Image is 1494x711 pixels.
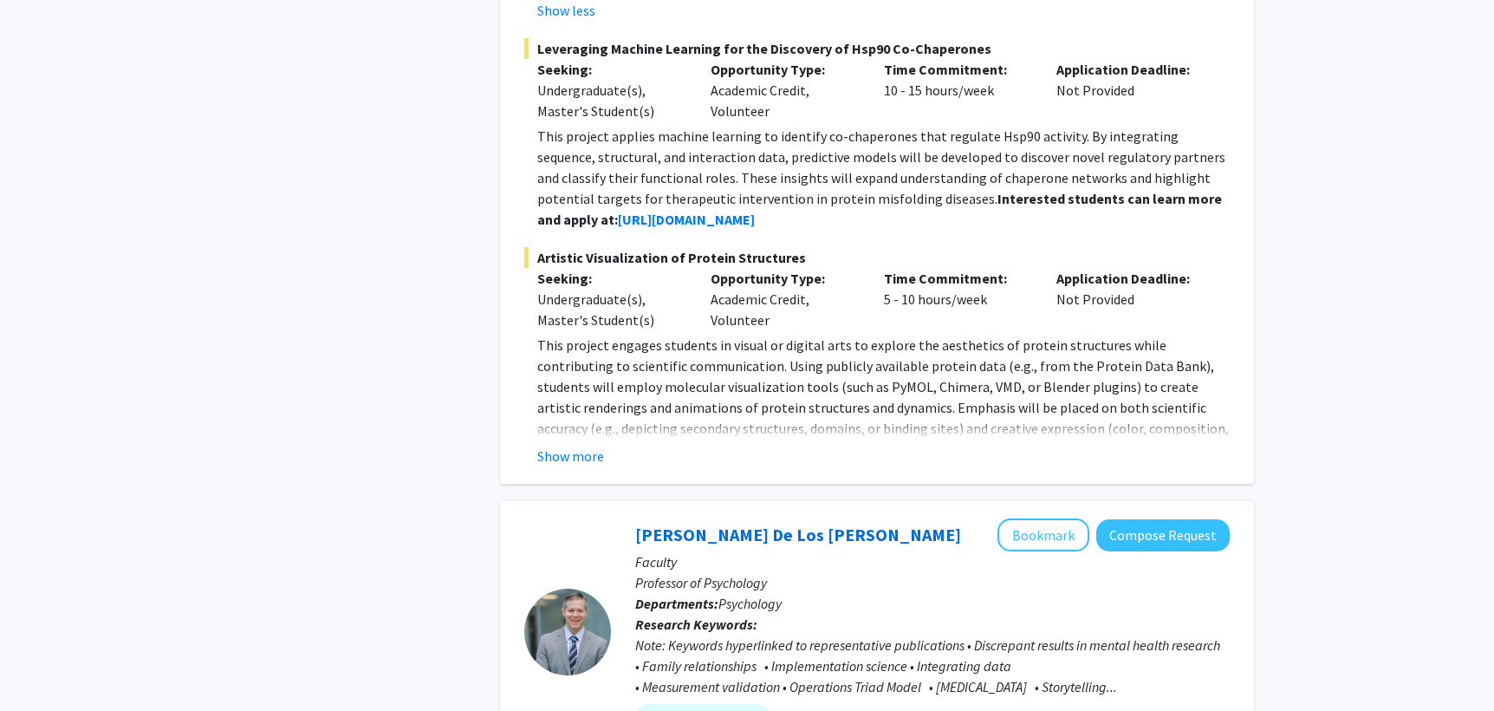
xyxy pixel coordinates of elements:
p: Application Deadline: [1056,59,1204,80]
button: Add Andres De Los Reyes to Bookmarks [997,519,1089,551]
p: Seeking: [537,268,685,289]
p: This project applies machine learning to identify co-chaperones that regulate Hsp90 activity. By ... [537,126,1230,230]
b: Departments: [635,595,718,612]
div: Academic Credit, Volunteer [698,59,871,121]
p: Time Commitment: [884,59,1031,80]
div: Undergraduate(s), Master's Student(s) [537,289,685,330]
a: [URL][DOMAIN_NAME] [618,211,755,228]
div: 5 - 10 hours/week [871,268,1044,330]
p: This project engages students in visual or digital arts to explore the aesthetics of protein stru... [537,335,1230,501]
div: Academic Credit, Volunteer [698,268,871,330]
p: Seeking: [537,59,685,80]
div: Not Provided [1043,268,1217,330]
div: 10 - 15 hours/week [871,59,1044,121]
p: Time Commitment: [884,268,1031,289]
iframe: Chat [13,633,74,698]
p: Application Deadline: [1056,268,1204,289]
span: Leveraging Machine Learning for the Discovery of Hsp90 Co-Chaperones [524,38,1230,59]
p: Opportunity Type: [711,268,858,289]
span: Psychology [718,595,782,612]
p: Opportunity Type: [711,59,858,80]
div: Not Provided [1043,59,1217,121]
button: Compose Request to Andres De Los Reyes [1096,519,1230,551]
p: Professor of Psychology [635,572,1230,593]
div: Note: Keywords hyperlinked to representative publications • Discrepant results in mental health r... [635,635,1230,697]
div: Undergraduate(s), Master's Student(s) [537,80,685,121]
a: [PERSON_NAME] De Los [PERSON_NAME] [635,524,961,545]
p: Faculty [635,551,1230,572]
button: Show more [537,446,604,466]
b: Research Keywords: [635,616,757,633]
span: Artistic Visualization of Protein Structures [524,247,1230,268]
